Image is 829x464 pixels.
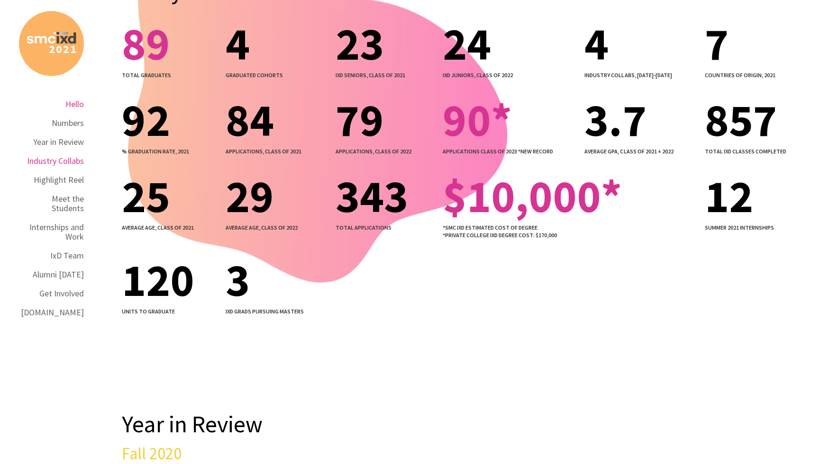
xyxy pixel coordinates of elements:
a: Industry Collabs [27,152,84,170]
a: Year in Review [33,133,84,152]
h3: 343 [336,176,435,216]
div: Hello [65,99,84,109]
div: Total IxD Classes Completed [705,148,810,155]
div: Numbers [52,118,84,128]
div: IxD Team [50,251,84,260]
div: Total Graduates [122,71,218,79]
div: Average Age, Class of 2021 [122,224,218,232]
a: IxD Team [50,246,84,265]
a: [DOMAIN_NAME] [21,303,84,322]
a: Meet the Students [19,189,84,218]
div: IxD Juniors, Class of 2022 [443,71,577,79]
h3: 120 [122,260,218,300]
h3: 29 [226,176,328,216]
div: Industry Collabs, [DATE]-[DATE] [584,71,697,79]
div: Applications, Class of 2022 [336,148,435,155]
h3: $10,000* [443,176,697,216]
h3: 25 [122,176,218,216]
h2: Year in Review [122,410,263,438]
a: 2021 [19,11,84,76]
div: Meet the Students [19,194,84,213]
h3: 3.7 [584,100,697,140]
div: Internships and Work [19,223,84,241]
h3: 857 [705,100,810,140]
h3: 23 [336,24,435,64]
h3: 7 [705,24,810,64]
div: Countries of Origin, 2021 [705,71,810,79]
h2: Fall 2020 [122,443,182,463]
div: Year in Review [33,137,84,147]
div: 0 [56,44,62,55]
div: Highlight Reel [34,175,84,185]
div: 2 [49,44,55,55]
div: Summer 2021 Internships [705,224,810,232]
div: *SMC Ixd Estimated Cost of Degree *Private college IxD degree cost: $170,000 [443,224,697,239]
a: Highlight Reel [34,170,84,189]
h3: 4 [226,24,328,64]
div: 2 [63,44,69,55]
a: Alumni [DATE] [33,265,84,284]
div: Graduated Cohorts [226,71,328,79]
div: Average GPA, Class of 2021 + 2022 [584,148,697,155]
h3: 92 [122,100,218,140]
div: Applications Class of 2023 *new record [443,148,577,155]
a: Get Involved [39,284,84,303]
div: IxD Grads Pursuing Masters [226,308,328,315]
h3: 24 [443,24,577,64]
h3: 3 [226,260,328,300]
div: Applications, Class of 2021 [226,148,328,155]
div: [DOMAIN_NAME] [21,308,84,317]
div: 1 [70,44,76,55]
div: Average Age, Class of 2022 [226,224,328,232]
h3: 79 [336,100,435,140]
div: Total Applications [336,224,435,232]
h3: 84 [226,100,328,140]
a: Numbers [52,114,84,133]
a: Internships and Work [19,218,84,246]
div: Alumni [DATE] [33,270,84,279]
h3: 12 [705,176,810,216]
h3: 4 [584,24,697,64]
div: Industry Collabs [27,156,84,166]
div: % Graduation Rate, 2021 [122,148,218,155]
h3: 89 [122,24,218,64]
div: Get Involved [39,289,84,298]
div: Units to Graduate [122,308,218,315]
div: IxD Seniors, Class of 2021 [336,71,435,79]
a: Hello [65,95,84,114]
